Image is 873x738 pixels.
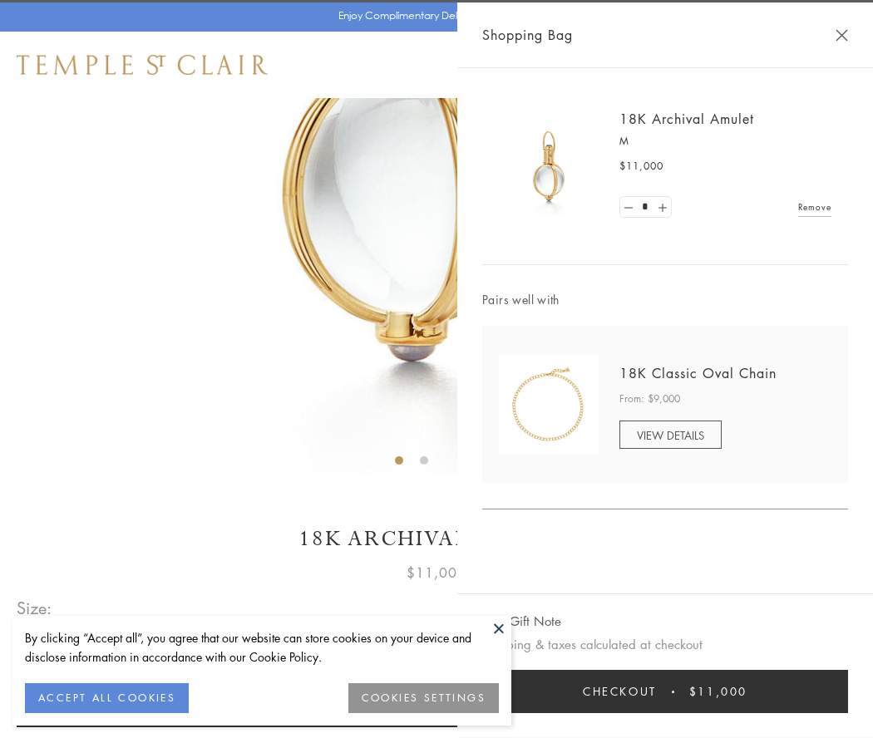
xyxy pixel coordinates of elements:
[654,197,670,218] a: Set quantity to 2
[25,683,189,713] button: ACCEPT ALL COOKIES
[619,364,777,382] a: 18K Classic Oval Chain
[338,7,527,24] p: Enjoy Complimentary Delivery & Returns
[637,427,704,443] span: VIEW DETAILS
[482,24,573,46] span: Shopping Bag
[482,611,561,632] button: Add Gift Note
[499,116,599,216] img: 18K Archival Amulet
[798,198,831,216] a: Remove
[689,682,747,701] span: $11,000
[407,562,466,583] span: $11,000
[499,355,599,455] img: N88865-OV18
[17,55,268,75] img: Temple St. Clair
[348,683,499,713] button: COOKIES SETTINGS
[482,634,848,655] p: Shipping & taxes calculated at checkout
[620,197,637,218] a: Set quantity to 0
[619,158,663,175] span: $11,000
[619,421,722,449] a: VIEW DETAILS
[619,391,680,407] span: From: $9,000
[25,628,499,667] div: By clicking “Accept all”, you agree that our website can store cookies on your device and disclos...
[482,290,848,309] span: Pairs well with
[619,110,754,128] a: 18K Archival Amulet
[482,670,848,713] button: Checkout $11,000
[619,133,831,150] p: M
[836,29,848,42] button: Close Shopping Bag
[17,524,856,553] h1: 18K Archival Amulet
[17,594,53,622] span: Size:
[583,682,657,701] span: Checkout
